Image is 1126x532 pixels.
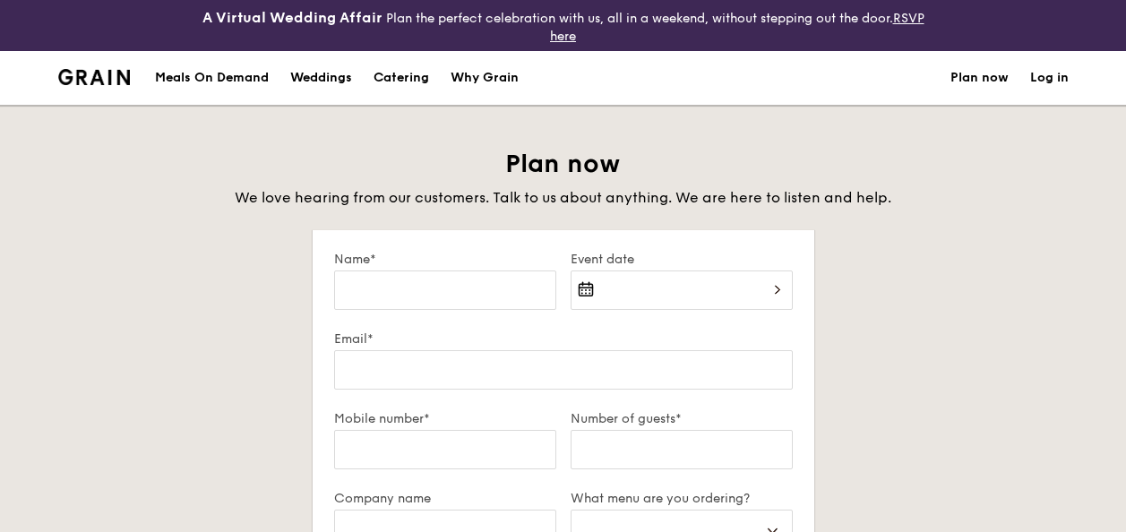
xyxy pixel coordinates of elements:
label: Number of guests* [571,411,793,426]
label: Company name [334,491,556,506]
div: Why Grain [451,51,519,105]
div: Meals On Demand [155,51,269,105]
h4: A Virtual Wedding Affair [202,7,382,29]
a: Catering [363,51,440,105]
span: We love hearing from our customers. Talk to us about anything. We are here to listen and help. [235,189,891,206]
div: Plan the perfect celebration with us, all in a weekend, without stepping out the door. [188,7,939,44]
a: Plan now [950,51,1009,105]
a: Meals On Demand [144,51,279,105]
a: Weddings [279,51,363,105]
img: Grain [58,69,131,85]
label: Event date [571,252,793,267]
a: Log in [1030,51,1069,105]
label: What menu are you ordering? [571,491,793,506]
label: Name* [334,252,556,267]
a: Logotype [58,69,131,85]
label: Email* [334,331,793,347]
a: Why Grain [440,51,529,105]
div: Catering [374,51,429,105]
div: Weddings [290,51,352,105]
label: Mobile number* [334,411,556,426]
span: Plan now [505,149,621,179]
